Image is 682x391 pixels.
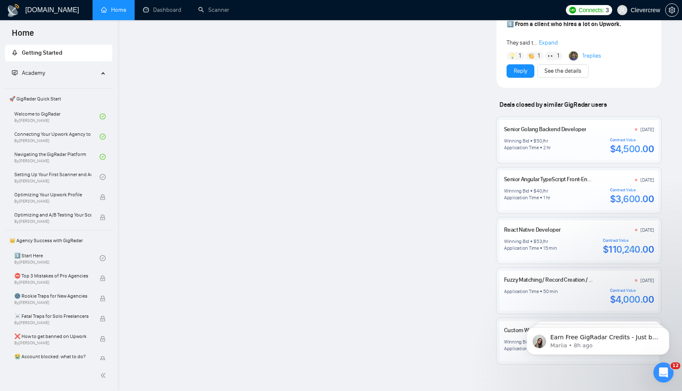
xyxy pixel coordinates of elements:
[14,280,91,285] span: By [PERSON_NAME]
[533,238,536,245] div: $
[14,107,100,126] a: Welcome to GigRadarBy[PERSON_NAME]
[610,193,654,205] div: $3,600.00
[569,7,576,13] img: upwork-logo.png
[14,190,91,199] span: Optimizing Your Upwork Profile
[528,53,534,59] img: 👏
[504,137,529,144] div: Winning Bid
[510,53,515,59] img: 💡
[640,177,654,183] div: [DATE]
[504,226,561,233] a: React Native Developer
[543,144,551,151] div: 2 hr
[14,292,91,300] span: 🌚 Rookie Traps for New Agencies
[100,296,106,301] span: lock
[542,238,548,245] div: /hr
[533,137,536,144] div: $
[504,194,539,201] div: Application Time
[610,143,654,155] div: $4,500.00
[557,52,559,60] span: 1
[543,194,550,201] div: 1 hr
[542,188,548,194] div: /hr
[100,114,106,119] span: check-circle
[100,371,109,380] span: double-left
[504,245,539,251] div: Application Time
[6,90,111,107] span: 🚀 GigRadar Quick Start
[14,148,100,166] a: Navigating the GigRadar PlatformBy[PERSON_NAME]
[22,49,62,56] span: Getting Started
[14,199,91,204] span: By [PERSON_NAME]
[14,219,91,224] span: By [PERSON_NAME]
[640,126,654,133] div: [DATE]
[504,176,645,183] a: Senior Angular TypeScript Front-End Developer & Designer
[100,336,106,342] span: lock
[610,293,654,306] div: $4,000.00
[5,27,41,45] span: Home
[504,345,539,352] div: Application Time
[100,134,106,140] span: check-circle
[514,309,682,368] iframe: Intercom notifications message
[504,126,586,133] a: Senior Golang Backend Developer
[640,277,654,284] div: [DATE]
[536,188,542,194] div: 40
[539,39,558,46] span: Expand
[100,194,106,200] span: lock
[12,70,18,76] span: fund-projection-screen
[514,66,527,76] a: Reply
[100,356,106,362] span: lock
[537,64,589,78] button: See the details
[100,316,106,322] span: lock
[504,188,529,194] div: Winning Bid
[671,362,680,369] span: 12
[536,137,542,144] div: 50
[544,66,581,76] a: See the details
[496,97,610,112] span: Deals closed by similar GigRadar users
[640,227,654,233] div: [DATE]
[536,238,542,245] div: 53
[603,238,654,243] div: Contract Value
[7,4,20,17] img: logo
[603,243,654,256] div: $110,240.00
[14,272,91,280] span: ⛔ Top 3 Mistakes of Pro Agencies
[14,352,91,361] span: 😭 Account blocked: what to do?
[610,137,654,143] div: Contract Value
[14,300,91,305] span: By [PERSON_NAME]
[100,275,106,281] span: lock
[515,21,621,28] strong: From a client who hires a lot on Upwork.
[605,5,609,15] span: 3
[100,214,106,220] span: lock
[543,245,557,251] div: 15 min
[653,362,674,383] iframe: Intercom live chat
[101,6,126,13] a: homeHome
[14,320,91,325] span: By [PERSON_NAME]
[542,137,548,144] div: /hr
[14,211,91,219] span: Optimizing and A/B Testing Your Scanner for Better Results
[6,232,111,249] span: 👑 Agency Success with GigRadar
[14,249,100,267] a: 1️⃣ Start HereBy[PERSON_NAME]
[610,288,654,293] div: Contract Value
[665,7,679,13] a: setting
[504,238,529,245] div: Winning Bid
[143,6,181,13] a: dashboardDashboard
[14,127,100,146] a: Connecting Your Upwork Agency to GigRadarBy[PERSON_NAME]
[538,52,540,60] span: 1
[198,6,229,13] a: searchScanner
[14,312,91,320] span: ☠️ Fatal Traps for Solo Freelancers
[582,52,601,60] a: 1replies
[569,51,578,61] img: Toby Fox-Mason
[619,7,625,13] span: user
[14,332,91,341] span: ❌ How to get banned on Upwork
[579,5,604,15] span: Connects:
[507,21,514,28] span: 1️⃣
[12,69,45,77] span: Academy
[504,327,637,334] a: Custom Website Completion with Donation Integration
[100,255,106,261] span: check-circle
[533,188,536,194] div: $
[14,341,91,346] span: By [PERSON_NAME]
[507,64,534,78] button: Reply
[504,144,539,151] div: Application Time
[543,288,558,295] div: 50 min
